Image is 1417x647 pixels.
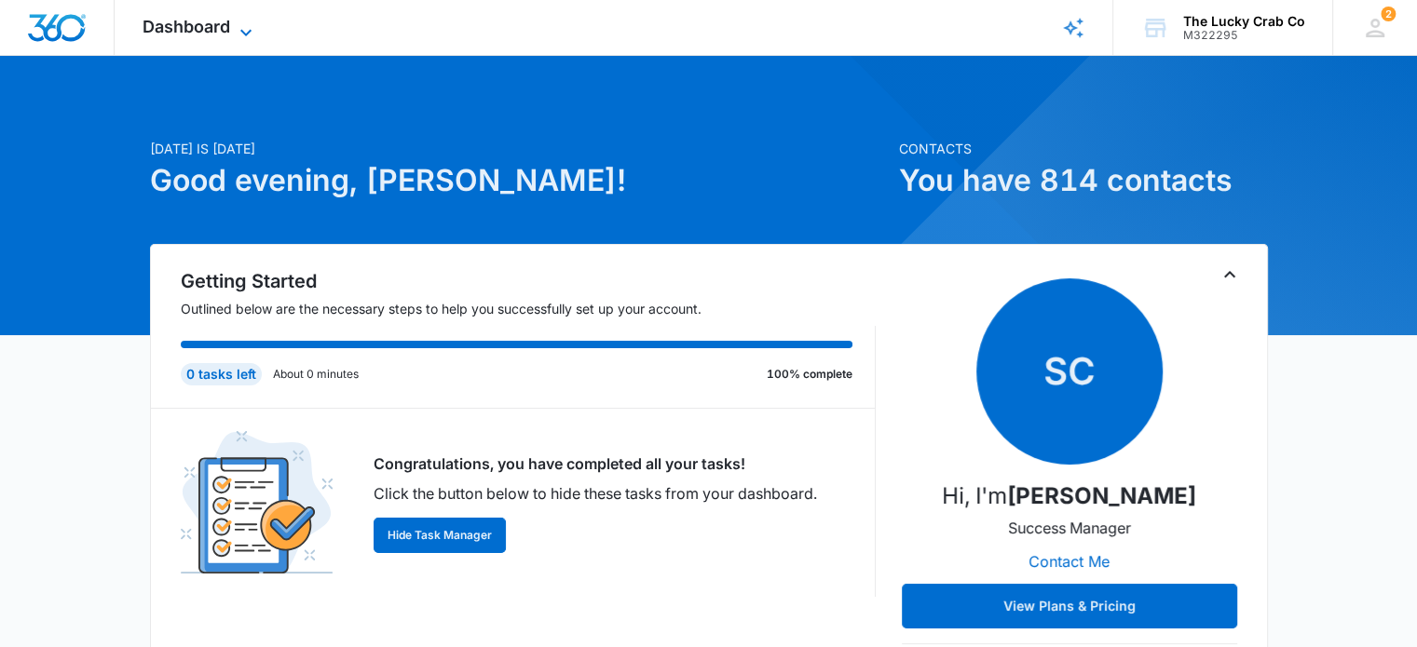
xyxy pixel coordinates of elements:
h1: Good evening, [PERSON_NAME]! [150,158,888,203]
p: Success Manager [1008,517,1131,539]
button: Hide Task Manager [374,518,506,553]
h1: You have 814 contacts [899,158,1268,203]
p: [DATE] is [DATE] [150,139,888,158]
p: Congratulations, you have completed all your tasks! [374,452,817,475]
span: Dashboard [143,17,230,36]
p: 100% complete [767,366,852,383]
p: Hi, I'm [942,479,1196,513]
p: About 0 minutes [273,366,359,383]
div: notifications count [1381,7,1396,21]
span: SC [976,278,1163,465]
div: account id [1183,29,1305,42]
div: 0 tasks left [181,363,262,385]
span: 2 [1381,7,1396,21]
button: Contact Me [1010,539,1128,584]
p: Click the button below to hide these tasks from your dashboard. [374,482,817,505]
button: Toggle Collapse [1219,263,1241,286]
p: Contacts [899,139,1268,158]
div: account name [1183,14,1305,29]
p: Outlined below are the necessary steps to help you successfully set up your account. [181,299,876,318]
button: View Plans & Pricing [902,584,1237,628]
strong: [PERSON_NAME] [1007,482,1196,509]
h2: Getting Started [181,267,876,295]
